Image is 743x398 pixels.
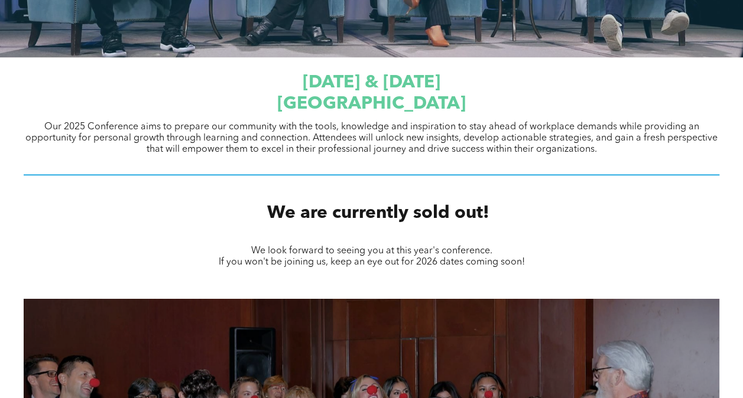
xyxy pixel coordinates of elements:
span: If you won't be joining us, keep an eye out for 2026 dates coming soon! [219,257,525,267]
span: We are currently sold out! [267,204,489,222]
span: We look forward to seeing you at this year's conference. [251,246,492,256]
span: [GEOGRAPHIC_DATA] [277,95,466,113]
span: [DATE] & [DATE] [303,74,440,92]
span: Our 2025 Conference aims to prepare our community with the tools, knowledge and inspiration to st... [25,122,718,154]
